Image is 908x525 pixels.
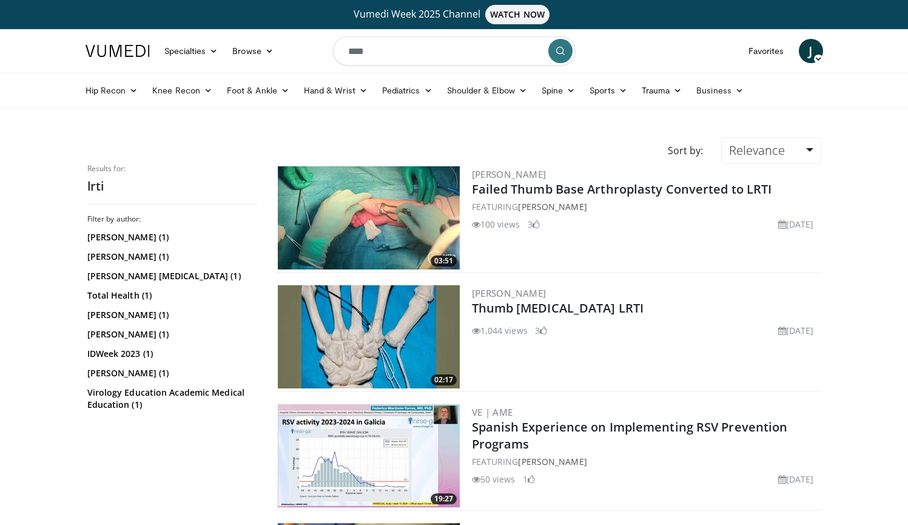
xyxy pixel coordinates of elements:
a: Relevance [721,137,821,164]
span: WATCH NOW [485,5,550,24]
li: [DATE] [778,473,814,486]
h3: Filter by author: [87,214,257,224]
a: [PERSON_NAME] [518,201,587,212]
a: Hip Recon [78,78,146,103]
a: Total Health (1) [87,290,254,302]
span: 02:17 [431,374,457,385]
li: 3 [535,324,547,337]
a: Specialties [157,39,226,63]
li: 50 views [472,473,516,486]
span: 03:51 [431,256,457,266]
a: Favorites [741,39,792,63]
a: Spine [534,78,582,103]
li: 3 [528,218,540,231]
a: [PERSON_NAME] (1) [87,231,254,243]
a: Shoulder & Elbow [440,78,534,103]
a: Pediatrics [375,78,440,103]
img: a0a9ce03-a09e-4268-856b-6982a3f4cd7b.300x170_q85_crop-smart_upscale.jpg [278,404,460,507]
a: IDWeek 2023 (1) [87,348,254,360]
a: [PERSON_NAME] [MEDICAL_DATA] (1) [87,270,254,282]
img: VuMedi Logo [86,45,150,57]
a: [PERSON_NAME] (1) [87,367,254,379]
a: Knee Recon [145,78,220,103]
a: [PERSON_NAME] [472,287,546,299]
a: [PERSON_NAME] [472,168,546,180]
img: f3f88211-1d9e-450a-ad3a-8126fa7483a6.300x170_q85_crop-smart_upscale.jpg [278,166,460,269]
a: VE | AME [472,406,513,418]
li: [DATE] [778,218,814,231]
a: [PERSON_NAME] (1) [87,251,254,263]
li: 1,044 views [472,324,528,337]
a: Sports [582,78,634,103]
a: Virology Education Academic Medical Education (1) [87,387,254,411]
a: Spanish Experience on Implementing RSV Prevention Programs [472,419,788,452]
div: FEATURING [472,200,819,213]
li: [DATE] [778,324,814,337]
a: Failed Thumb Base Arthroplasty Converted to LRTI [472,181,772,197]
li: 1 [523,473,535,486]
a: Foot & Ankle [220,78,297,103]
a: [PERSON_NAME] (1) [87,328,254,340]
span: Relevance [729,142,785,158]
a: 03:51 [278,166,460,269]
a: 19:27 [278,404,460,507]
a: Thumb [MEDICAL_DATA] LRTI [472,300,644,316]
a: Browse [225,39,281,63]
a: Vumedi Week 2025 ChannelWATCH NOW [87,5,821,24]
a: J [799,39,823,63]
img: ea70cf1b-d2b1-4b8d-9c4b-f2ac608405b8.300x170_q85_crop-smart_upscale.jpg [278,285,460,388]
div: FEATURING [472,455,819,468]
p: Results for: [87,164,257,174]
span: 19:27 [431,493,457,504]
a: [PERSON_NAME] (1) [87,309,254,321]
a: 02:17 [278,285,460,388]
li: 100 views [472,218,520,231]
div: Sort by: [659,137,712,164]
a: [PERSON_NAME] [518,456,587,467]
a: Trauma [634,78,690,103]
input: Search topics, interventions [333,36,576,66]
a: Business [689,78,751,103]
h2: lrti [87,178,257,194]
a: Hand & Wrist [297,78,375,103]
